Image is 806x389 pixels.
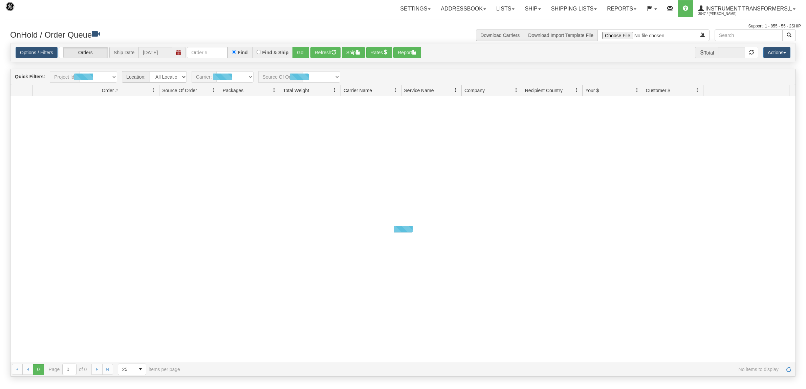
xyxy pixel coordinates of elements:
a: Service Name filter column settings [450,84,461,96]
span: Order # [102,87,118,94]
a: Options / Filters [16,47,58,58]
label: Orders [59,47,108,58]
a: Carrier Name filter column settings [390,84,401,96]
span: 25 [122,366,131,373]
img: logo3047.jpg [5,2,40,19]
span: Location: [122,71,150,83]
span: Page 0 [33,364,44,375]
button: Refresh [310,47,341,58]
span: Instrument Transformers,L [704,6,792,12]
span: Company [464,87,485,94]
span: Carrier Name [344,87,372,94]
button: Report [393,47,421,58]
a: Recipient Country filter column settings [571,84,582,96]
span: Total Weight [283,87,309,94]
label: Find [238,50,248,55]
a: Packages filter column settings [268,84,280,96]
label: Quick Filters: [15,73,45,80]
a: Settings [395,0,436,17]
h3: OnHold / Order Queue [10,29,398,39]
a: Instrument Transformers,L 3047 / [PERSON_NAME] [693,0,801,17]
span: No items to display [190,367,779,372]
button: Search [782,29,796,41]
a: Reports [602,0,641,17]
span: select [135,364,146,375]
button: Rates [366,47,392,58]
a: Total Weight filter column settings [329,84,341,96]
span: Your $ [585,87,599,94]
a: Company filter column settings [510,84,522,96]
a: Order # filter column settings [148,84,159,96]
span: Customer $ [646,87,670,94]
span: Page of 0 [49,364,87,375]
a: Download Import Template File [528,33,593,38]
span: Total [695,47,718,58]
a: Customer $ filter column settings [692,84,703,96]
input: Import [598,29,696,41]
iframe: chat widget [790,160,805,229]
a: Refresh [783,364,794,375]
button: Actions [763,47,790,58]
a: Shipping lists [546,0,602,17]
span: 3047 / [PERSON_NAME] [698,11,749,17]
span: items per page [118,364,180,375]
a: Addressbook [436,0,491,17]
span: Page sizes drop down [118,364,146,375]
input: Search [715,29,783,41]
span: Recipient Country [525,87,563,94]
input: Order # [187,47,227,58]
a: Your $ filter column settings [631,84,643,96]
div: grid toolbar [10,69,796,85]
div: Support: 1 - 855 - 55 - 2SHIP [5,23,801,29]
a: Lists [491,0,520,17]
a: Source Of Order filter column settings [208,84,220,96]
span: Ship Date [109,47,138,58]
span: Service Name [404,87,434,94]
a: Ship [520,0,546,17]
a: Download Carriers [480,33,520,38]
label: Find & Ship [262,50,289,55]
button: Ship [342,47,365,58]
span: Source Of Order [162,87,197,94]
button: Go! [292,47,309,58]
span: Packages [223,87,243,94]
